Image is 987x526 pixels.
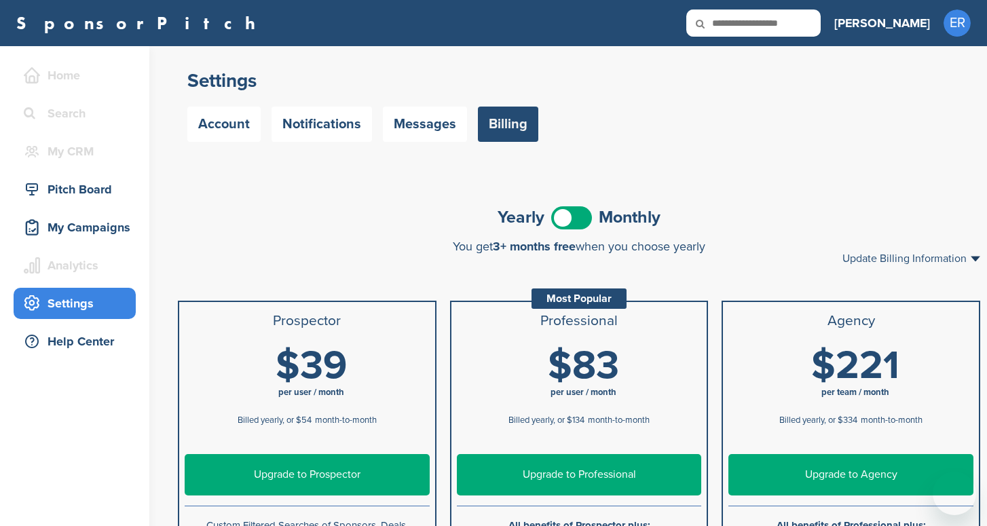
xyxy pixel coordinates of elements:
[185,454,430,495] a: Upgrade to Prospector
[14,288,136,319] a: Settings
[551,387,616,398] span: per user / month
[779,415,857,426] span: Billed yearly, or $334
[548,342,619,390] span: $83
[14,98,136,129] a: Search
[20,215,136,240] div: My Campaigns
[20,291,136,316] div: Settings
[532,288,627,309] div: Most Popular
[599,209,660,226] span: Monthly
[20,139,136,164] div: My CRM
[811,342,899,390] span: $221
[588,415,650,426] span: month-to-month
[842,253,980,264] a: Update Billing Information
[187,107,261,142] a: Account
[14,136,136,167] a: My CRM
[14,60,136,91] a: Home
[238,415,312,426] span: Billed yearly, or $54
[185,313,430,329] h3: Prospector
[278,387,344,398] span: per user / month
[834,8,930,38] a: [PERSON_NAME]
[16,14,264,32] a: SponsorPitch
[508,415,584,426] span: Billed yearly, or $134
[14,212,136,243] a: My Campaigns
[276,342,347,390] span: $39
[14,174,136,205] a: Pitch Board
[457,313,702,329] h3: Professional
[933,472,976,515] iframe: Button to launch messaging window
[944,10,971,37] span: ER
[272,107,372,142] a: Notifications
[728,313,973,329] h3: Agency
[315,415,377,426] span: month-to-month
[14,326,136,357] a: Help Center
[728,454,973,495] a: Upgrade to Agency
[834,14,930,33] h3: [PERSON_NAME]
[14,250,136,281] a: Analytics
[178,240,980,253] div: You get when you choose yearly
[20,253,136,278] div: Analytics
[821,387,889,398] span: per team / month
[478,107,538,142] a: Billing
[20,63,136,88] div: Home
[383,107,467,142] a: Messages
[493,239,576,254] span: 3+ months free
[20,101,136,126] div: Search
[457,454,702,495] a: Upgrade to Professional
[20,177,136,202] div: Pitch Board
[20,329,136,354] div: Help Center
[498,209,544,226] span: Yearly
[861,415,923,426] span: month-to-month
[187,69,971,93] h2: Settings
